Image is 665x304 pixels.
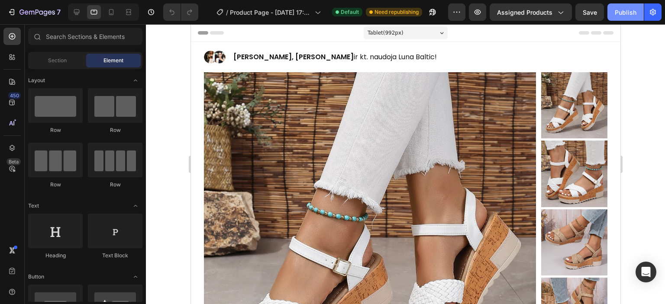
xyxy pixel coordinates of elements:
span: Section [48,57,67,64]
span: Text [28,202,39,210]
span: Product Page - [DATE] 17:58:46 [230,8,311,17]
div: Row [28,126,83,134]
div: Beta [6,158,21,165]
span: Element [103,57,123,64]
span: Default [341,8,359,16]
button: Assigned Products [490,3,572,21]
div: Undo/Redo [163,3,198,21]
span: Toggle open [129,74,142,87]
button: Publish [607,3,644,21]
button: 7 [3,3,65,21]
button: Save [575,3,604,21]
span: Assigned Products [497,8,552,17]
div: Text Block [88,252,142,259]
span: / [226,8,228,17]
span: Need republishing [374,8,419,16]
span: Save [583,9,597,16]
span: Toggle open [129,199,142,213]
span: Layout [28,77,45,84]
iframe: Design area [191,24,620,304]
div: Row [88,126,142,134]
div: 450 [8,92,21,99]
span: Toggle open [129,270,142,284]
div: Row [88,181,142,189]
input: Search Sections & Elements [28,28,142,45]
p: 7 [57,7,61,17]
div: Heading [28,252,83,259]
span: Button [28,273,44,281]
div: Publish [615,8,636,17]
div: Row [28,181,83,189]
div: Open Intercom Messenger [636,262,656,282]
